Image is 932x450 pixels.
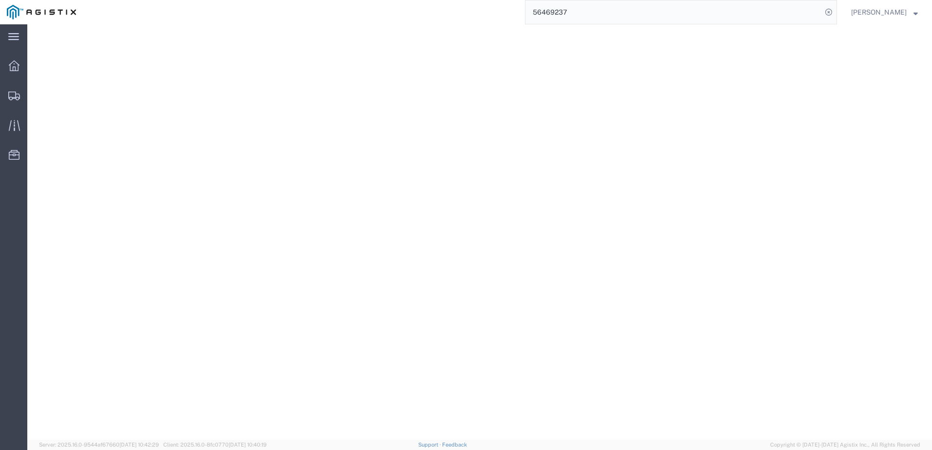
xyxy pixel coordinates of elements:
a: Support [418,442,443,448]
button: [PERSON_NAME] [851,6,918,18]
iframe: FS Legacy Container [27,24,932,440]
span: Nathan Seeley [851,7,907,18]
span: [DATE] 10:42:29 [119,442,159,448]
span: Client: 2025.16.0-8fc0770 [163,442,267,448]
img: logo [7,5,76,19]
span: Server: 2025.16.0-9544af67660 [39,442,159,448]
span: [DATE] 10:40:19 [229,442,267,448]
input: Search for shipment number, reference number [525,0,822,24]
span: Copyright © [DATE]-[DATE] Agistix Inc., All Rights Reserved [770,441,920,449]
a: Feedback [442,442,467,448]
